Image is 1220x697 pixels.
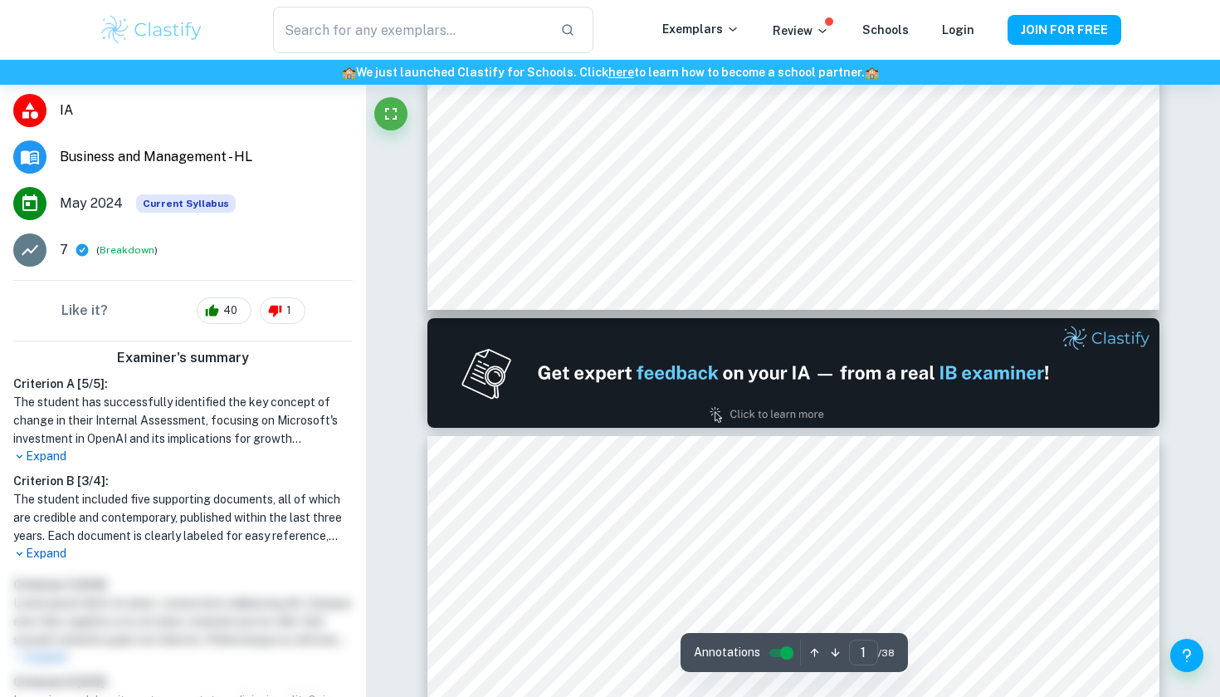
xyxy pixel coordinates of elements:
[608,66,634,79] a: here
[13,448,353,465] p: Expand
[214,302,246,319] span: 40
[99,13,204,47] img: Clastify logo
[61,301,108,321] h6: Like it?
[13,472,353,490] h6: Criterion B [ 3 / 4 ]:
[60,194,123,214] span: May 2024
[374,97,407,130] button: Fullscreen
[865,66,879,79] span: 🏫
[878,645,895,660] span: / 38
[773,22,829,40] p: Review
[1008,15,1121,45] button: JOIN FOR FREE
[13,375,353,393] h6: Criterion A [ 5 / 5 ]:
[662,20,739,38] p: Exemplars
[60,147,353,167] span: Business and Management - HL
[197,297,251,324] div: 40
[694,644,760,661] span: Annotations
[260,297,305,324] div: 1
[136,194,236,213] div: This exemplar is based on the current syllabus. Feel free to refer to it for inspiration/ideas wh...
[13,393,353,448] h1: The student has successfully identified the key concept of change in their Internal Assessment, f...
[13,490,353,545] h1: The student included five supporting documents, all of which are credible and contemporary, publi...
[96,243,158,258] span: ( )
[1170,639,1203,672] button: Help and Feedback
[277,302,300,319] span: 1
[427,318,1159,428] img: Ad
[60,240,68,260] p: 7
[3,63,1217,81] h6: We just launched Clastify for Schools. Click to learn how to become a school partner.
[7,348,359,368] h6: Examiner's summary
[273,7,547,53] input: Search for any exemplars...
[60,101,353,120] span: IA
[942,23,974,37] a: Login
[13,545,353,562] p: Expand
[100,243,154,258] button: Breakdown
[862,23,909,37] a: Schools
[136,194,236,213] span: Current Syllabus
[342,66,356,79] span: 🏫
